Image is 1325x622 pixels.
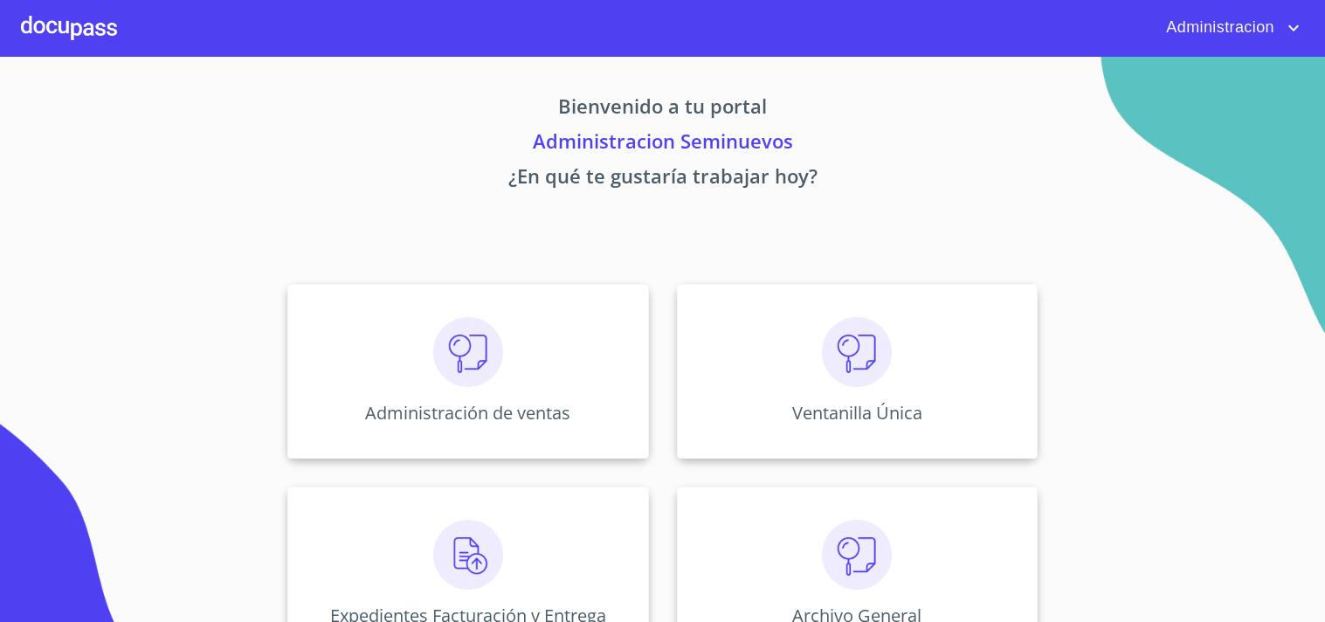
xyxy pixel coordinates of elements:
[1153,14,1304,42] button: account of current user
[125,162,1201,197] p: ¿En qué te gustaría trabajar hoy?
[792,401,922,425] p: Ventanilla Única
[822,520,892,590] img: consulta.png
[365,401,570,425] p: Administración de ventas
[125,127,1201,162] p: Administracion Seminuevos
[1153,14,1283,42] span: Administracion
[125,92,1201,127] p: Bienvenido a tu portal
[433,317,503,387] img: consulta.png
[433,520,503,590] img: carga.png
[822,317,892,387] img: consulta.png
